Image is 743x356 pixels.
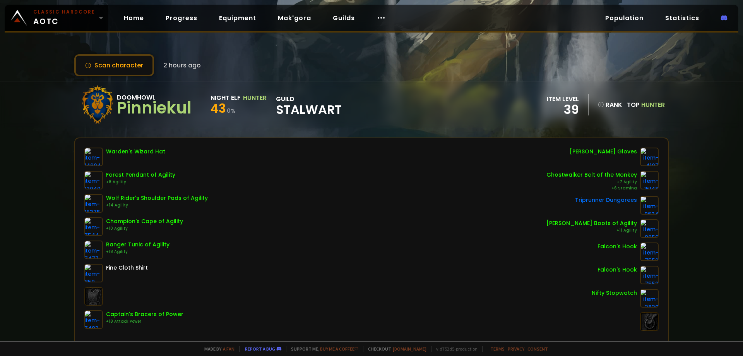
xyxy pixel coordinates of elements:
div: [PERSON_NAME] Boots of Agility [546,219,637,227]
a: Population [599,10,650,26]
img: item-7477 [84,241,103,259]
a: a fan [223,346,235,352]
div: Captain's Bracers of Power [106,310,183,318]
a: Report a bug [245,346,275,352]
a: Mak'gora [272,10,317,26]
div: Fine Cloth Shirt [106,264,148,272]
a: Guilds [327,10,361,26]
img: item-859 [84,264,103,282]
span: 43 [211,100,226,117]
div: Hunter [243,93,267,103]
img: item-15148 [640,171,659,189]
img: item-7552 [640,242,659,261]
div: Ranger Tunic of Agility [106,241,169,249]
span: v. d752d5 - production [431,346,478,352]
div: Night Elf [211,93,241,103]
div: Pinniekul [117,102,192,114]
a: Classic HardcoreAOTC [5,5,108,31]
div: Nifty Stopwatch [592,289,637,297]
div: Champion's Cape of Agility [106,217,183,225]
img: item-4107 [640,148,659,166]
div: +11 Agility [546,227,637,234]
span: Hunter [641,100,665,109]
div: +14 Agility [106,202,208,208]
div: Falcon's Hook [597,266,637,274]
small: Classic Hardcore [33,9,95,15]
div: +18 Agility [106,249,169,255]
a: Buy me a coffee [320,346,358,352]
div: +10 Agility [106,225,183,232]
button: Scan character [74,54,154,76]
a: Terms [490,346,505,352]
div: guild [276,94,342,115]
div: Warden's Wizard Hat [106,148,165,156]
div: +18 Attack Power [106,318,183,325]
a: Progress [159,10,204,26]
span: 2 hours ago [163,60,201,70]
a: Statistics [659,10,705,26]
a: Home [118,10,150,26]
div: Top [627,100,665,110]
div: [PERSON_NAME] Gloves [570,148,637,156]
img: item-7493 [84,310,103,329]
img: item-15375 [84,194,103,213]
div: +8 Agility [106,179,175,185]
img: item-7552 [640,266,659,284]
a: [DOMAIN_NAME] [393,346,426,352]
small: 0 % [227,107,236,115]
a: Privacy [508,346,524,352]
div: +7 Agility [546,179,637,185]
span: Checkout [363,346,426,352]
a: Consent [527,346,548,352]
span: Made by [200,346,235,352]
span: Stalwart [276,104,342,115]
img: item-7544 [84,217,103,236]
div: Falcon's Hook [597,242,637,251]
img: item-14604 [84,148,103,166]
div: Triprunner Dungarees [575,196,637,204]
a: Equipment [213,10,262,26]
div: Doomhowl [117,93,192,102]
img: item-9624 [640,196,659,215]
div: item level [547,94,579,104]
div: rank [598,100,622,110]
img: item-12040 [84,171,103,189]
div: Forest Pendant of Agility [106,171,175,179]
img: item-9856 [640,219,659,238]
div: 39 [547,104,579,115]
span: Support me, [286,346,358,352]
div: +6 Stamina [546,185,637,191]
span: AOTC [33,9,95,27]
img: item-2820 [640,289,659,308]
div: Wolf Rider's Shoulder Pads of Agility [106,194,208,202]
div: Ghostwalker Belt of the Monkey [546,171,637,179]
